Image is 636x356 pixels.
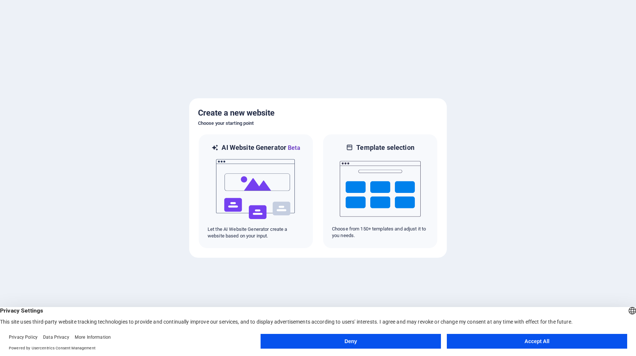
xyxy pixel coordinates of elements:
[332,226,428,239] p: Choose from 150+ templates and adjust it to you needs.
[222,143,300,152] h6: AI Website Generator
[215,152,296,226] img: ai
[356,143,414,152] h6: Template selection
[286,144,300,151] span: Beta
[322,134,438,249] div: Template selectionChoose from 150+ templates and adjust it to you needs.
[198,119,438,128] h6: Choose your starting point
[198,134,314,249] div: AI Website GeneratorBetaaiLet the AI Website Generator create a website based on your input.
[208,226,304,239] p: Let the AI Website Generator create a website based on your input.
[198,107,438,119] h5: Create a new website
